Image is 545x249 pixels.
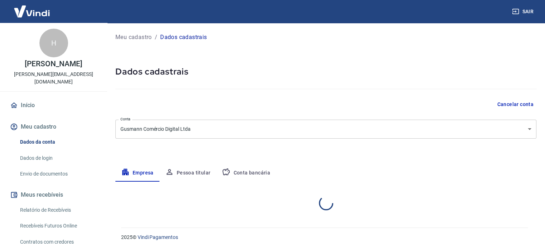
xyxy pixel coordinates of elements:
a: Meu cadastro [115,33,152,42]
button: Conta bancária [216,164,276,182]
button: Cancelar conta [494,98,536,111]
button: Empresa [115,164,159,182]
a: Relatório de Recebíveis [17,203,99,217]
p: [PERSON_NAME] [25,60,82,68]
div: H [39,29,68,57]
h5: Dados cadastrais [115,66,536,77]
img: Vindi [9,0,55,22]
button: Meus recebíveis [9,187,99,203]
label: Conta [120,116,130,122]
a: Vindi Pagamentos [138,234,178,240]
button: Sair [511,5,536,18]
p: Dados cadastrais [160,33,207,42]
a: Início [9,97,99,113]
a: Recebíveis Futuros Online [17,219,99,233]
div: Gusmann Comércio Digital Ltda [115,120,536,139]
a: Dados de login [17,151,99,166]
p: 2025 © [121,234,528,241]
a: Dados da conta [17,135,99,149]
a: Envio de documentos [17,167,99,181]
p: / [155,33,157,42]
p: [PERSON_NAME][EMAIL_ADDRESS][DOMAIN_NAME] [6,71,101,86]
button: Pessoa titular [159,164,216,182]
button: Meu cadastro [9,119,99,135]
